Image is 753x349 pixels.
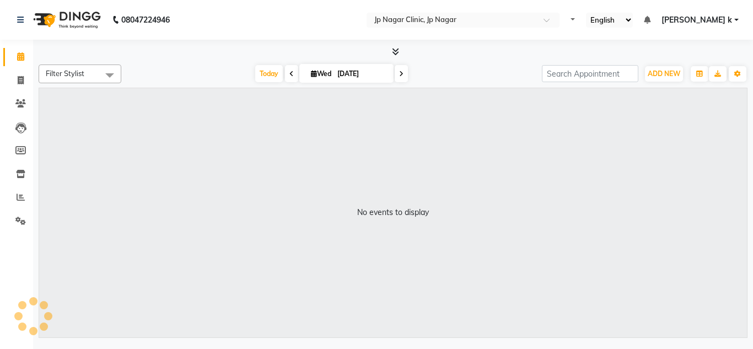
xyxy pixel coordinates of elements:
[661,14,732,26] span: [PERSON_NAME] k
[308,69,334,78] span: Wed
[255,65,283,82] span: Today
[28,4,104,35] img: logo
[357,207,429,218] div: No events to display
[542,65,638,82] input: Search Appointment
[645,66,683,82] button: ADD NEW
[46,69,84,78] span: Filter Stylist
[121,4,170,35] b: 08047224946
[648,69,680,78] span: ADD NEW
[334,66,389,82] input: 2025-09-03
